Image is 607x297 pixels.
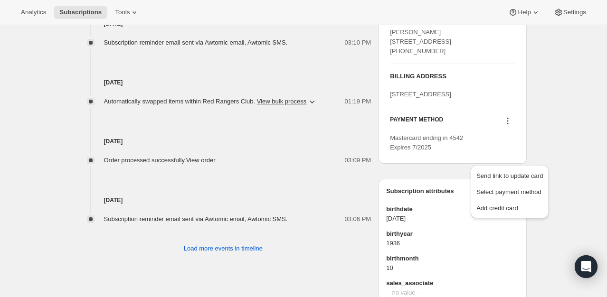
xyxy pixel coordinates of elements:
[390,134,463,151] span: Mastercard ending in 4542 Expires 7/2025
[390,72,515,81] h3: BILLING ADDRESS
[386,186,497,200] h3: Subscription attributes
[390,116,443,129] h3: PAYMENT METHOD
[386,229,519,239] span: birthyear
[575,255,598,278] div: Open Intercom Messenger
[386,239,519,248] span: 1936
[476,172,543,179] span: Send link to update card
[15,6,52,19] button: Analytics
[548,6,592,19] button: Settings
[184,244,263,253] span: Load more events in timeline
[54,6,107,19] button: Subscriptions
[386,204,519,214] span: birthdate
[178,241,268,256] button: Load more events in timeline
[104,215,288,223] span: Subscription reminder email sent via Awtomic email, Awtomic SMS.
[390,91,451,98] span: [STREET_ADDRESS]
[345,38,371,47] span: 03:10 PM
[474,168,546,183] button: Send link to update card
[59,9,102,16] span: Subscriptions
[76,137,371,146] h4: [DATE]
[345,97,371,106] span: 01:19 PM
[390,28,451,55] span: [PERSON_NAME] [STREET_ADDRESS] [PHONE_NUMBER]
[104,97,307,106] span: Automatically swapped items within Red Rangers Club .
[257,98,307,105] button: View bulk process
[109,6,145,19] button: Tools
[386,263,519,273] span: 10
[76,78,371,87] h4: [DATE]
[476,188,541,195] span: Select payment method
[104,157,216,164] span: Order processed successfully.
[474,200,546,215] button: Add credit card
[563,9,586,16] span: Settings
[21,9,46,16] span: Analytics
[76,195,371,205] h4: [DATE]
[386,278,519,288] span: sales_associate
[474,184,546,199] button: Select payment method
[386,254,519,263] span: birthmonth
[98,94,323,109] button: Automatically swapped items within Red Rangers Club. View bulk process
[186,157,216,164] a: View order
[476,204,518,212] span: Add credit card
[104,39,288,46] span: Subscription reminder email sent via Awtomic email, Awtomic SMS.
[345,156,371,165] span: 03:09 PM
[518,9,531,16] span: Help
[345,214,371,224] span: 03:06 PM
[503,6,546,19] button: Help
[115,9,130,16] span: Tools
[386,214,519,223] span: [DATE]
